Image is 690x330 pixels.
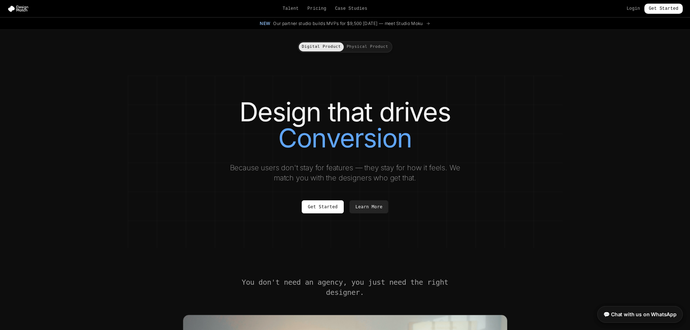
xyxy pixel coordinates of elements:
button: Digital Product [299,42,344,51]
a: Pricing [308,6,326,12]
span: Our partner studio builds MVPs for $9,500 [DATE] — meet Studio Moku [273,21,423,26]
span: New [260,21,270,26]
a: Learn More [350,200,388,213]
img: Design Match [7,5,32,12]
span: Conversion [278,125,412,151]
button: Physical Product [344,42,391,51]
h1: Design that drives [142,99,548,151]
h2: You don't need an agency, you just need the right designer. [241,277,449,297]
a: Get Started [302,200,344,213]
p: Because users don't stay for features — they stay for how it feels. We match you with the designe... [223,163,467,183]
a: Login [627,6,640,12]
a: Talent [283,6,299,12]
a: Get Started [644,4,683,14]
a: Case Studies [335,6,367,12]
a: 💬 Chat with us on WhatsApp [597,306,683,323]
